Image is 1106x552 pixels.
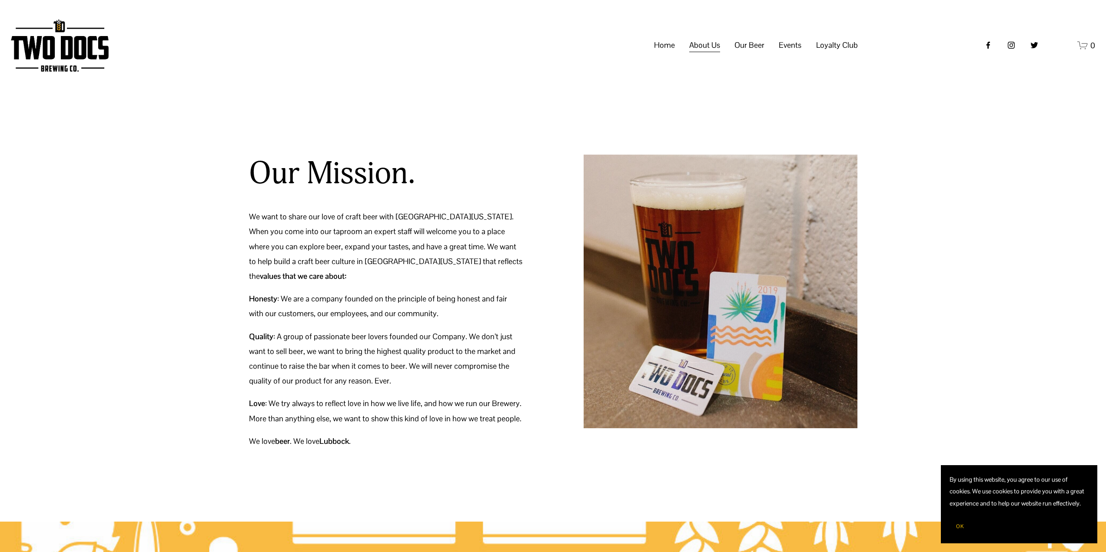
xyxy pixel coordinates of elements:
p: By using this website, you agree to our use of cookies. We use cookies to provide you with a grea... [950,474,1089,509]
section: Cookie banner [941,465,1097,543]
a: Home [654,37,675,53]
p: We want to share our love of craft beer with [GEOGRAPHIC_DATA][US_STATE]. When you come into our ... [249,209,523,284]
p: : A group of passionate beer lovers founded our Company. We don’t just want to sell beer, we want... [249,329,523,389]
p: : We try always to reflect love in how we live life, and how we run our Brewery. More than anythi... [249,396,523,426]
span: 0 [1090,40,1095,50]
strong: Honesty [249,294,277,304]
span: OK [956,523,964,530]
strong: Quality [249,331,273,341]
strong: Love [249,398,265,408]
h2: Our Mission. [249,154,415,193]
p: We love . We love . [249,434,523,449]
span: Our Beer [734,38,764,53]
a: twitter-unauth [1030,41,1039,50]
a: folder dropdown [689,37,720,53]
strong: Lubbock [319,436,349,446]
button: OK [950,518,970,535]
a: Facebook [984,41,993,50]
strong: beer [275,436,290,446]
a: instagram-unauth [1007,41,1016,50]
p: : We are a company founded on the principle of being honest and fair with our customers, our empl... [249,291,523,321]
a: folder dropdown [734,37,764,53]
a: folder dropdown [816,37,858,53]
span: About Us [689,38,720,53]
span: Events [779,38,801,53]
span: Loyalty Club [816,38,858,53]
img: Two Docs Brewing Co. [11,19,108,72]
a: folder dropdown [779,37,801,53]
a: 0 items in cart [1077,40,1095,51]
strong: values that we care about: [260,271,346,281]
